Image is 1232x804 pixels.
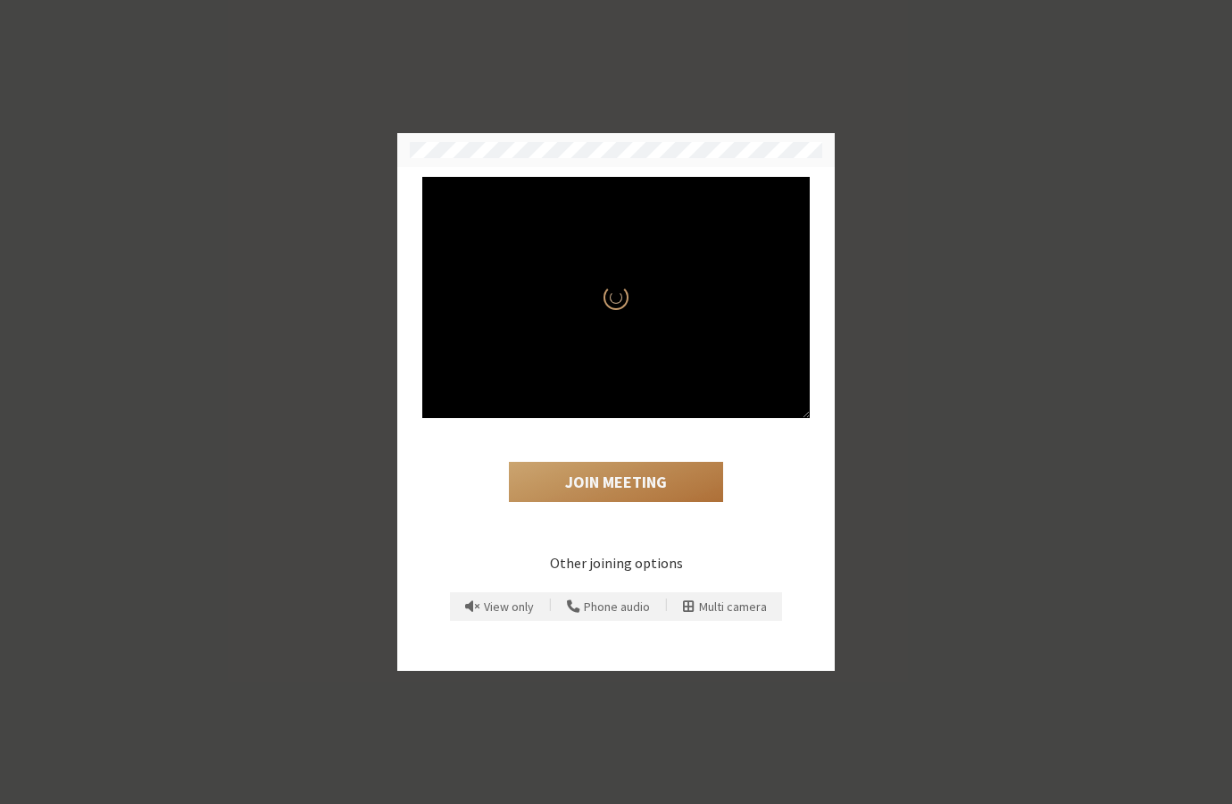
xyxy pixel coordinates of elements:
span: Multi camera [699,600,767,614]
button: Prevent echo when there is already an active mic and speaker in the room. [459,592,540,621]
button: Join Meeting [509,462,723,503]
span: | [665,595,668,618]
button: Multi camera [677,592,773,621]
span: | [549,595,552,618]
button: Use your phone for mic and speaker while you view the meeting on this device. [561,592,656,621]
span: Phone audio [584,600,650,614]
span: View only [484,600,534,614]
p: Other joining options [422,552,810,574]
